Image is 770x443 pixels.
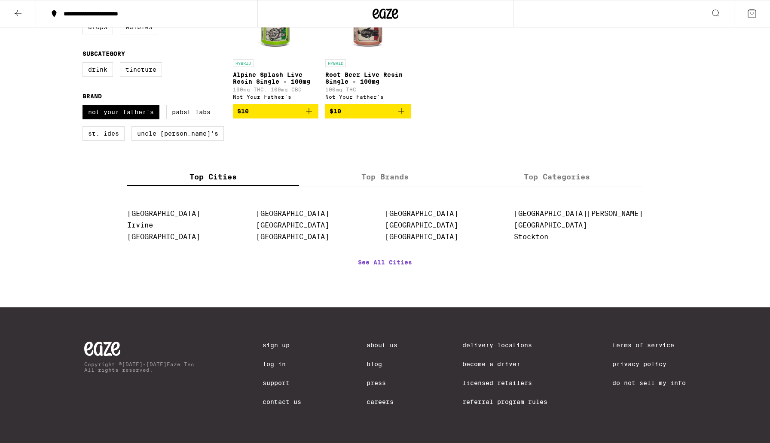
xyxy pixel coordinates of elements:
a: Sign Up [263,342,301,349]
a: [GEOGRAPHIC_DATA] [514,221,587,229]
label: Top Cities [127,167,299,186]
a: Careers [367,398,397,405]
a: Stockton [514,233,548,241]
div: Not Your Father's [325,94,411,100]
a: Delivery Locations [462,342,547,349]
label: Top Categories [471,167,643,186]
a: [GEOGRAPHIC_DATA] [127,233,200,241]
a: Do Not Sell My Info [612,379,686,386]
a: [GEOGRAPHIC_DATA] [256,221,329,229]
p: 100mg THC [325,87,411,92]
p: Alpine Splash Live Resin Single - 100mg [233,71,318,85]
button: Add to bag [233,104,318,118]
a: [GEOGRAPHIC_DATA] [256,233,329,241]
a: Licensed Retailers [462,379,547,386]
a: [GEOGRAPHIC_DATA] [385,209,458,218]
a: Irvine [127,221,153,229]
button: Add to bag [325,104,411,118]
div: Not Your Father's [233,94,318,100]
a: Log In [263,361,301,367]
legend: Brand [82,93,102,100]
a: Support [263,379,301,386]
div: tabs [127,167,643,186]
span: $10 [330,108,341,115]
a: Blog [367,361,397,367]
label: Top Brands [299,167,471,186]
a: [GEOGRAPHIC_DATA][PERSON_NAME] [514,209,643,218]
p: HYBRID [325,59,346,67]
a: About Us [367,342,397,349]
label: St. Ides [82,126,125,141]
p: Root Beer Live Resin Single - 100mg [325,71,411,85]
span: $10 [237,108,249,115]
a: Privacy Policy [612,361,686,367]
a: Terms of Service [612,342,686,349]
label: Tincture [120,62,162,77]
a: See All Cities [358,259,412,291]
a: Referral Program Rules [462,398,547,405]
label: Drink [82,62,113,77]
label: Uncle [PERSON_NAME]'s [131,126,224,141]
a: [GEOGRAPHIC_DATA] [385,221,458,229]
p: 100mg THC: 100mg CBD [233,87,318,92]
legend: Subcategory [82,50,125,57]
label: Pabst Labs [166,105,216,119]
a: Press [367,379,397,386]
a: Become a Driver [462,361,547,367]
p: HYBRID [233,59,254,67]
a: [GEOGRAPHIC_DATA] [127,209,200,218]
a: [GEOGRAPHIC_DATA] [385,233,458,241]
a: [GEOGRAPHIC_DATA] [256,209,329,218]
p: Copyright © [DATE]-[DATE] Eaze Inc. All rights reserved. [84,361,198,373]
a: Contact Us [263,398,301,405]
label: Not Your Father's [82,105,159,119]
